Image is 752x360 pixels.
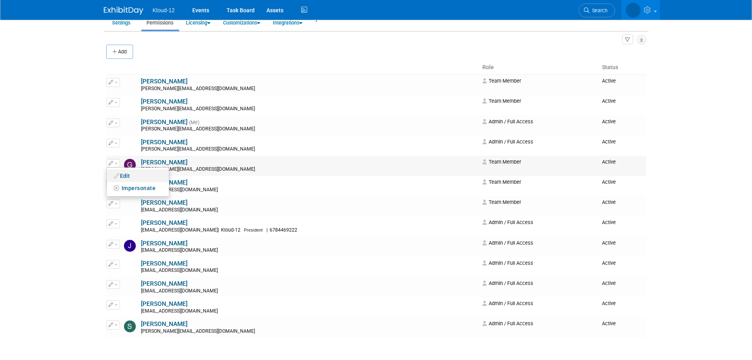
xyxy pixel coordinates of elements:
[124,159,136,171] img: Gracie Boamah
[141,320,188,328] a: [PERSON_NAME]
[268,227,300,233] span: 6784469222
[482,119,533,124] span: Admin / Full Access
[482,260,533,266] span: Admin / Full Access
[153,7,175,13] span: Kloud-12
[124,219,136,231] img: Jason Ulmer
[266,227,268,233] span: |
[602,78,616,84] span: Active
[482,179,521,185] span: Team Member
[124,280,136,292] img: Kelli Martines
[602,240,616,246] span: Active
[141,187,477,193] div: [EMAIL_ADDRESS][DOMAIN_NAME]
[602,280,616,286] span: Active
[141,219,188,226] a: [PERSON_NAME]
[482,139,533,145] span: Admin / Full Access
[124,139,136,151] img: Gabriela Bravo-Chigwere
[602,260,616,266] span: Active
[244,228,263,233] span: President
[482,159,521,165] span: Team Member
[482,300,533,306] span: Admin / Full Access
[141,199,188,206] a: [PERSON_NAME]
[104,7,143,15] img: ExhibitDay
[141,106,477,112] div: [PERSON_NAME][EMAIL_ADDRESS][DOMAIN_NAME]
[141,207,477,213] div: [EMAIL_ADDRESS][DOMAIN_NAME]
[141,300,188,307] a: [PERSON_NAME]
[124,240,136,252] img: Jonah Matthes
[599,61,646,74] th: Status
[602,159,616,165] span: Active
[482,219,533,225] span: Admin / Full Access
[482,98,521,104] span: Team Member
[602,139,616,145] span: Active
[141,247,477,254] div: [EMAIL_ADDRESS][DOMAIN_NAME]
[141,119,188,126] a: [PERSON_NAME]
[602,300,616,306] span: Active
[124,320,136,332] img: Sonja Tutein
[107,170,169,181] a: Edit
[141,328,477,335] div: [PERSON_NAME][EMAIL_ADDRESS][DOMAIN_NAME]
[141,240,188,247] a: [PERSON_NAME]
[141,260,188,267] a: [PERSON_NAME]
[141,86,477,92] div: [PERSON_NAME][EMAIL_ADDRESS][DOMAIN_NAME]
[124,300,136,312] img: Michael Ulmer
[124,199,136,211] img: James Stallworth III
[141,139,188,146] a: [PERSON_NAME]
[479,61,599,74] th: Role
[482,320,533,326] span: Admin / Full Access
[482,240,533,246] span: Admin / Full Access
[106,45,133,59] button: Add
[602,179,616,185] span: Active
[124,119,136,130] img: Erin Grigsby
[141,126,477,132] div: [PERSON_NAME][EMAIL_ADDRESS][DOMAIN_NAME]
[141,146,477,153] div: [PERSON_NAME][EMAIL_ADDRESS][DOMAIN_NAME]
[218,227,219,233] span: |
[482,199,521,205] span: Team Member
[602,199,616,205] span: Active
[482,78,521,84] span: Team Member
[602,98,616,104] span: Active
[124,260,136,272] img: Kathryn Zhang
[141,280,188,287] a: [PERSON_NAME]
[482,280,533,286] span: Admin / Full Access
[602,320,616,326] span: Active
[141,227,477,234] div: [EMAIL_ADDRESS][DOMAIN_NAME]
[219,227,243,233] span: Kloud-12
[579,4,615,17] a: Search
[141,98,188,105] a: [PERSON_NAME]
[111,183,160,194] button: Impersonate
[141,159,188,166] a: [PERSON_NAME]
[589,8,608,13] span: Search
[141,308,477,315] div: [EMAIL_ADDRESS][DOMAIN_NAME]
[124,98,136,110] img: Brian McGill
[626,3,641,18] img: Erin Grigsby
[141,288,477,294] div: [EMAIL_ADDRESS][DOMAIN_NAME]
[141,78,188,85] a: [PERSON_NAME]
[141,166,477,173] div: [PERSON_NAME][EMAIL_ADDRESS][DOMAIN_NAME]
[602,119,616,124] span: Active
[189,120,199,125] span: (Me)
[602,219,616,225] span: Active
[141,268,477,274] div: [EMAIL_ADDRESS][DOMAIN_NAME]
[122,185,156,191] span: Impersonate
[124,78,136,90] img: Brandon Burleigh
